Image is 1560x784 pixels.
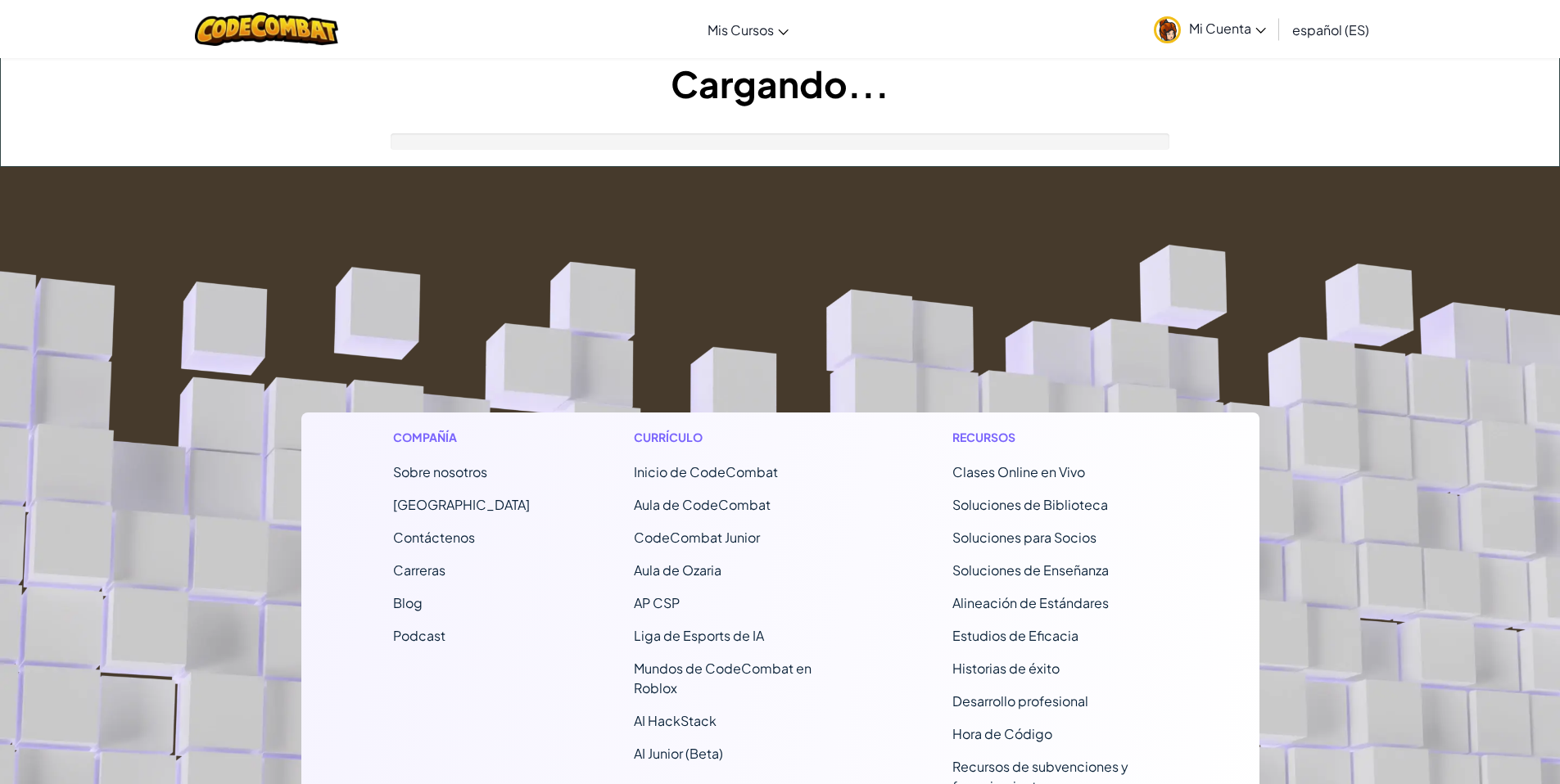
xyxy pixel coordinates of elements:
[393,529,475,546] span: Contáctenos
[634,712,717,729] a: AI HackStack
[634,745,723,762] a: AI Junior (Beta)
[634,660,812,696] a: Mundos de CodeCombat en Roblox
[634,627,764,644] a: Liga de Esports de IA
[634,429,849,446] h1: Currículo
[393,496,530,513] a: [GEOGRAPHIC_DATA]
[634,594,680,611] a: AP CSP
[1146,3,1274,55] a: Mi Cuenta
[1284,7,1377,52] a: español (ES)
[708,21,774,38] span: Mis Cursos
[1189,20,1266,37] span: Mi Cuenta
[1292,21,1369,38] span: español (ES)
[699,7,797,52] a: Mis Cursos
[393,627,445,644] a: Podcast
[952,496,1108,513] a: Soluciones de Biblioteca
[952,660,1060,677] a: Historias de éxito
[952,627,1078,644] a: Estudios de Eficacia
[952,429,1168,446] h1: Recursos
[1,58,1559,109] h1: Cargando...
[393,594,423,611] a: Blog
[393,561,445,579] a: Carreras
[1154,16,1181,43] img: avatar
[634,529,760,546] a: CodeCombat Junior
[952,692,1088,710] a: Desarrollo profesional
[952,725,1052,742] a: Hora de Código
[952,529,1097,546] a: Soluciones para Socios
[393,463,487,480] a: Sobre nosotros
[952,594,1109,611] a: Alineación de Estándares
[952,463,1085,480] a: Clases Online en Vivo
[393,429,530,446] h1: Compañía
[634,496,771,513] a: Aula de CodeCombat
[634,463,778,480] span: Inicio de CodeCombat
[634,561,721,579] a: Aula de Ozaria
[952,561,1109,579] a: Soluciones de Enseñanza
[195,12,338,46] img: CodeCombat logo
